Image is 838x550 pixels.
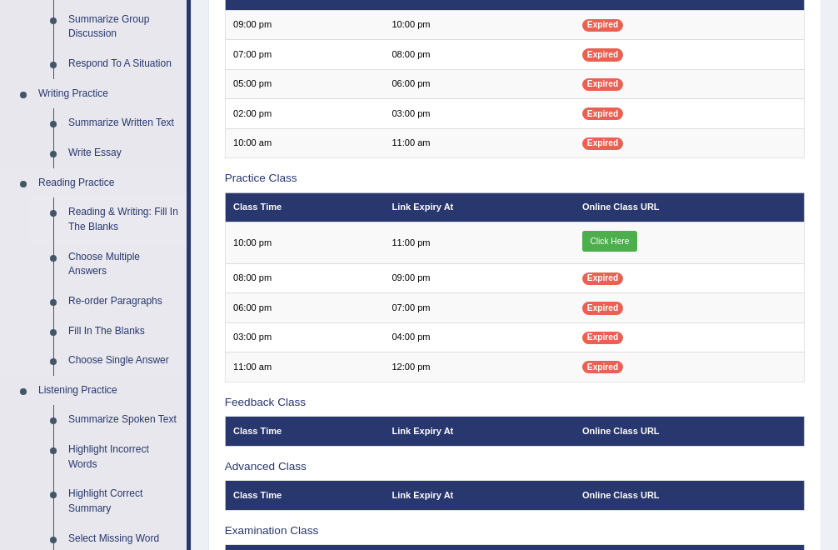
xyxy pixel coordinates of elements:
h3: Examination Class [225,525,806,537]
th: Link Expiry At [384,192,575,222]
th: Online Class URL [575,417,805,446]
h3: Advanced Class [225,461,806,473]
span: Expired [582,48,623,61]
a: Click Here [582,231,637,252]
td: 12:00 pm [384,352,575,382]
th: Online Class URL [575,192,805,222]
a: Listening Practice [31,376,187,406]
a: Respond To A Situation [61,49,187,79]
span: Expired [582,78,623,91]
a: Choose Single Answer [61,346,187,376]
span: Expired [582,107,623,120]
td: 04:00 pm [384,322,575,352]
a: Reading & Writing: Fill In The Blanks [61,197,187,242]
span: Expired [582,332,623,344]
a: Summarize Written Text [61,108,187,138]
h3: Feedback Class [225,397,806,409]
td: 03:00 pm [384,99,575,128]
span: Expired [582,361,623,373]
a: Reading Practice [31,168,187,198]
td: 07:00 pm [225,40,384,69]
td: 11:00 am [384,128,575,157]
a: Highlight Incorrect Words [61,435,187,479]
td: 09:00 pm [225,10,384,39]
th: Online Class URL [575,481,805,510]
th: Link Expiry At [384,481,575,510]
td: 11:00 pm [384,222,575,264]
td: 08:00 pm [225,263,384,292]
span: Expired [582,19,623,32]
a: Writing Practice [31,79,187,109]
td: 08:00 pm [384,40,575,69]
td: 09:00 pm [384,263,575,292]
td: 06:00 pm [384,69,575,98]
a: Fill In The Blanks [61,317,187,347]
td: 05:00 pm [225,69,384,98]
th: Class Time [225,417,384,446]
th: Class Time [225,481,384,510]
td: 10:00 pm [384,10,575,39]
td: 03:00 pm [225,322,384,352]
th: Class Time [225,192,384,222]
a: Summarize Group Discussion [61,5,187,49]
h3: Practice Class [225,172,806,185]
a: Highlight Correct Summary [61,479,187,523]
td: 02:00 pm [225,99,384,128]
td: 06:00 pm [225,293,384,322]
a: Write Essay [61,138,187,168]
a: Summarize Spoken Text [61,405,187,435]
span: Expired [582,272,623,285]
a: Choose Multiple Answers [61,242,187,287]
span: Expired [582,137,623,150]
td: 10:00 am [225,128,384,157]
th: Link Expiry At [384,417,575,446]
td: 07:00 pm [384,293,575,322]
td: 10:00 pm [225,222,384,264]
span: Expired [582,302,623,314]
td: 11:00 am [225,352,384,382]
a: Re-order Paragraphs [61,287,187,317]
